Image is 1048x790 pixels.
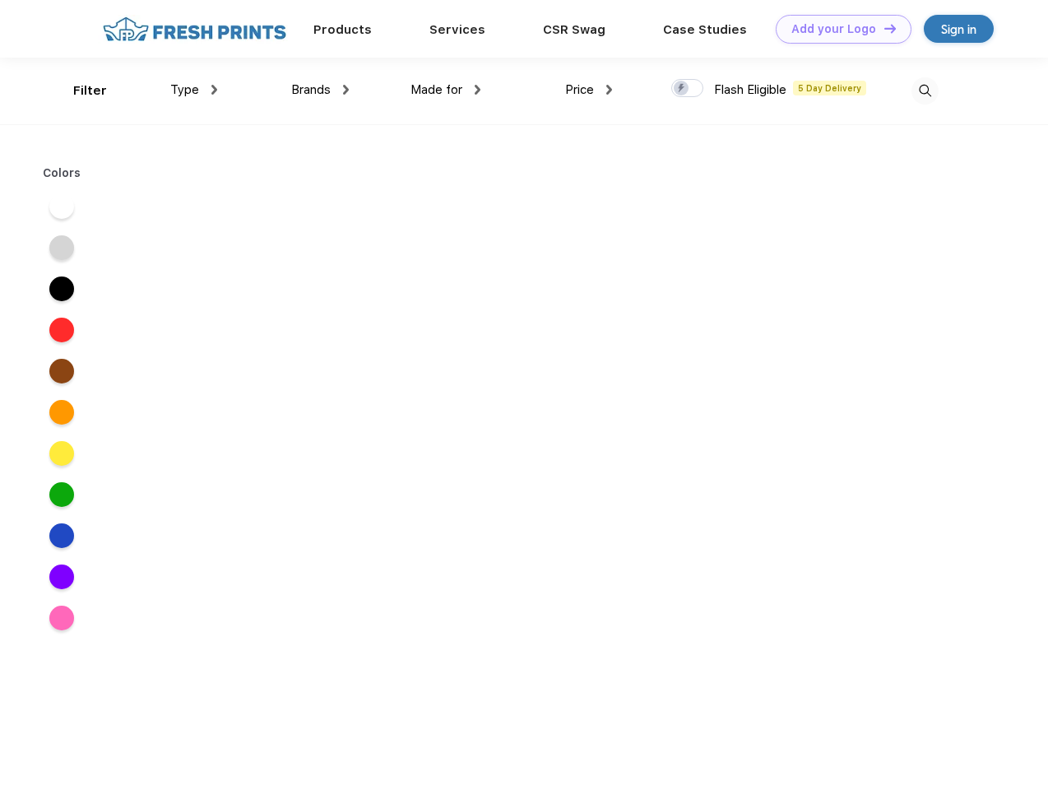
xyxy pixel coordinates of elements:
span: Flash Eligible [714,82,786,97]
img: dropdown.png [343,85,349,95]
img: desktop_search.svg [911,77,939,105]
div: Sign in [941,20,976,39]
img: dropdown.png [475,85,480,95]
div: Colors [30,165,94,182]
img: dropdown.png [606,85,612,95]
span: Brands [291,82,331,97]
img: dropdown.png [211,85,217,95]
a: CSR Swag [543,22,605,37]
span: Price [565,82,594,97]
span: Type [170,82,199,97]
a: Products [313,22,372,37]
img: DT [884,24,896,33]
a: Services [429,22,485,37]
a: Sign in [924,15,994,43]
div: Filter [73,81,107,100]
img: fo%20logo%202.webp [98,15,291,44]
div: Add your Logo [791,22,876,36]
span: 5 Day Delivery [793,81,866,95]
span: Made for [410,82,462,97]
